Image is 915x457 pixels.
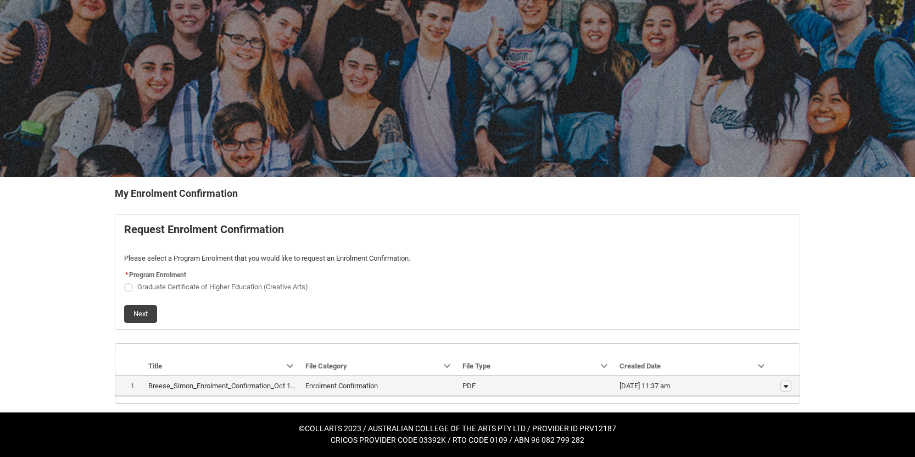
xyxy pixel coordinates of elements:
[124,305,157,323] button: Next
[462,382,476,390] lightning-base-formatted-text: PDF
[124,223,284,236] b: Request Enrolment Confirmation
[115,214,800,330] article: REDU_Generate_Enrolment_Confirmation flow
[125,271,128,279] abbr: required
[129,271,186,279] span: Program Enrolment
[305,382,378,390] lightning-base-formatted-text: Enrolment Confirmation
[124,253,791,264] p: Please select a Program Enrolment that you would like to request an Enrolment Confirmation.
[137,283,308,291] span: Graduate Certificate of Higher Education (Creative Arts)
[148,382,325,390] lightning-base-formatted-text: Breese_Simon_Enrolment_Confirmation_Oct 11, 2025.pdf
[115,188,238,199] b: My Enrolment Confirmation
[620,382,670,390] lightning-formatted-date-time: [DATE] 11:37 am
